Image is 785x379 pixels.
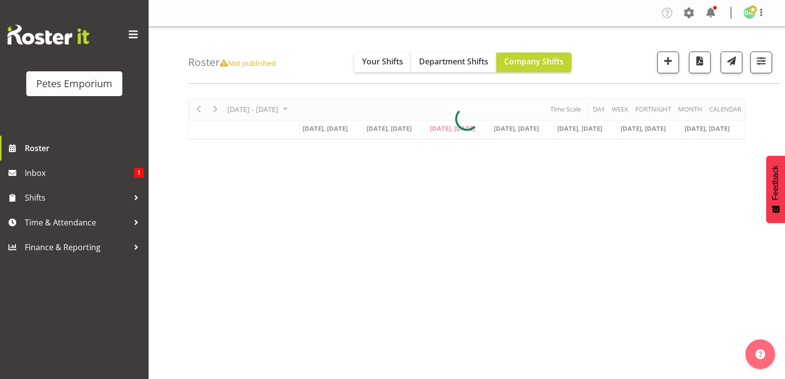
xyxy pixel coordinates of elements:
[766,156,785,223] button: Feedback - Show survey
[25,240,129,255] span: Finance & Reporting
[496,53,572,72] button: Company Shifts
[755,349,765,359] img: help-xxl-2.png
[750,52,772,73] button: Filter Shifts
[134,168,144,178] span: 1
[25,215,129,230] span: Time & Attendance
[419,56,488,67] span: Department Shifts
[25,190,129,205] span: Shifts
[721,52,742,73] button: Send a list of all shifts for the selected filtered period to all rostered employees.
[689,52,711,73] button: Download a PDF of the roster according to the set date range.
[743,7,755,19] img: david-mcauley697.jpg
[25,141,144,156] span: Roster
[188,56,276,68] h4: Roster
[354,53,411,72] button: Your Shifts
[7,25,89,45] img: Rosterit website logo
[657,52,679,73] button: Add a new shift
[36,76,112,91] div: Petes Emporium
[362,56,403,67] span: Your Shifts
[220,58,276,68] span: Not published
[771,165,780,200] span: Feedback
[25,165,134,180] span: Inbox
[411,53,496,72] button: Department Shifts
[504,56,564,67] span: Company Shifts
